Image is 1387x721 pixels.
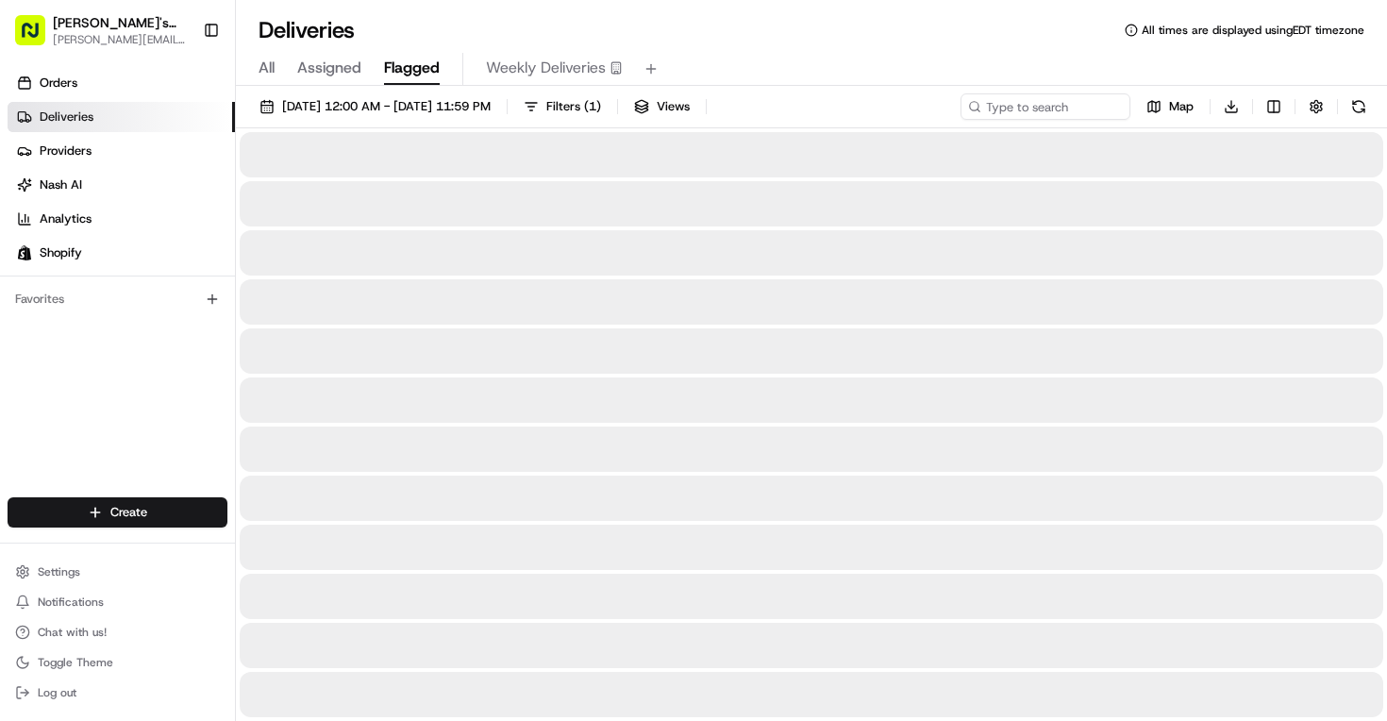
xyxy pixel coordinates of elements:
span: Deliveries [40,109,93,126]
button: [PERSON_NAME]'s Lobster [53,13,188,32]
button: Settings [8,559,227,585]
span: Pylon [188,417,228,431]
span: [DATE] [264,293,303,308]
button: Start new chat [321,186,343,209]
div: Start new chat [85,180,309,199]
span: • [254,293,260,308]
span: Analytics [40,210,92,227]
span: Toggle Theme [38,655,113,670]
a: Shopify [8,238,235,268]
input: Type to search [961,93,1130,120]
button: [PERSON_NAME][EMAIL_ADDRESS][PERSON_NAME][DOMAIN_NAME] [53,32,188,47]
a: Nash AI [8,170,235,200]
span: Map [1169,98,1194,115]
button: Chat with us! [8,619,227,646]
button: [PERSON_NAME]'s Lobster[PERSON_NAME][EMAIL_ADDRESS][PERSON_NAME][DOMAIN_NAME] [8,8,195,53]
a: Orders [8,68,235,98]
span: Settings [38,564,80,579]
a: 📗Knowledge Base [11,363,152,397]
span: Shopify [40,244,82,261]
span: Log out [38,685,76,700]
span: Chat with us! [38,625,107,640]
button: Log out [8,679,227,706]
span: [PERSON_NAME] [PERSON_NAME] [58,293,250,308]
button: Notifications [8,589,227,615]
a: Powered byPylon [133,416,228,431]
button: Toggle Theme [8,649,227,676]
button: Refresh [1345,93,1372,120]
img: Joana Marie Avellanoza [19,275,49,305]
span: All times are displayed using EDT timezone [1142,23,1364,38]
span: All [259,57,275,79]
img: Shopify logo [17,245,32,260]
span: Filters [546,98,601,115]
span: Views [657,98,690,115]
div: Past conversations [19,245,126,260]
span: [DATE] 12:00 AM - [DATE] 11:59 PM [282,98,491,115]
span: Nash AI [40,176,82,193]
span: Notifications [38,595,104,610]
button: Views [626,93,698,120]
a: Providers [8,136,235,166]
button: Filters(1) [515,93,610,120]
div: 💻 [159,373,175,388]
span: Assigned [297,57,361,79]
a: 💻API Documentation [152,363,310,397]
button: Map [1138,93,1202,120]
span: Weekly Deliveries [486,57,606,79]
span: Flagged [384,57,440,79]
span: Create [110,504,147,521]
img: 1736555255976-a54dd68f-1ca7-489b-9aae-adbdc363a1c4 [38,293,53,309]
span: Orders [40,75,77,92]
span: Knowledge Base [38,371,144,390]
img: 1727276513143-84d647e1-66c0-4f92-a045-3c9f9f5dfd92 [40,180,74,214]
button: Create [8,497,227,528]
input: Clear [49,122,311,142]
div: 📗 [19,373,34,388]
button: See all [292,242,343,264]
div: Favorites [8,284,227,314]
p: Welcome 👋 [19,75,343,106]
a: Analytics [8,204,235,234]
span: Providers [40,143,92,159]
span: ( 1 ) [584,98,601,115]
button: [DATE] 12:00 AM - [DATE] 11:59 PM [251,93,499,120]
span: API Documentation [178,371,303,390]
img: Nash [19,19,57,57]
div: We're available if you need us! [85,199,259,214]
a: Deliveries [8,102,235,132]
img: 1736555255976-a54dd68f-1ca7-489b-9aae-adbdc363a1c4 [19,180,53,214]
h1: Deliveries [259,15,355,45]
